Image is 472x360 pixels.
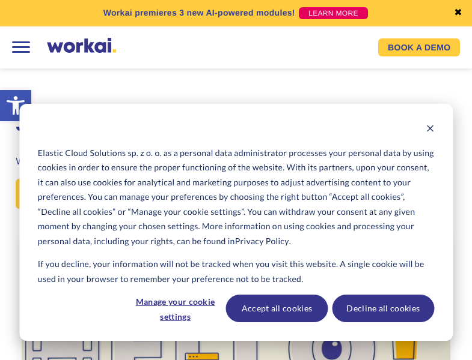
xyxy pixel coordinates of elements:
div: Cookie banner [19,104,453,341]
a: Privacy Policy [235,234,289,249]
h1: Join our award-winning team 🤝 [16,111,456,139]
button: Decline all cookies [332,295,434,322]
h3: Work with us to deliver the world’s best employee experience platform [16,155,456,169]
a: See open positions [16,179,136,209]
button: Accept all cookies [226,295,328,322]
p: Elastic Cloud Solutions sp. z o. o. as a personal data administrator processes your personal data... [38,146,434,249]
a: ✖ [454,8,462,18]
button: Manage your cookie settings [129,295,222,322]
a: LEARN MORE [299,7,368,19]
p: If you decline, your information will not be tracked when you visit this website. A single cookie... [38,257,434,286]
button: Dismiss cookie banner [426,122,434,137]
a: BOOK A DEMO [378,38,460,56]
p: Workai premieres 3 new AI-powered modules! [103,7,295,19]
